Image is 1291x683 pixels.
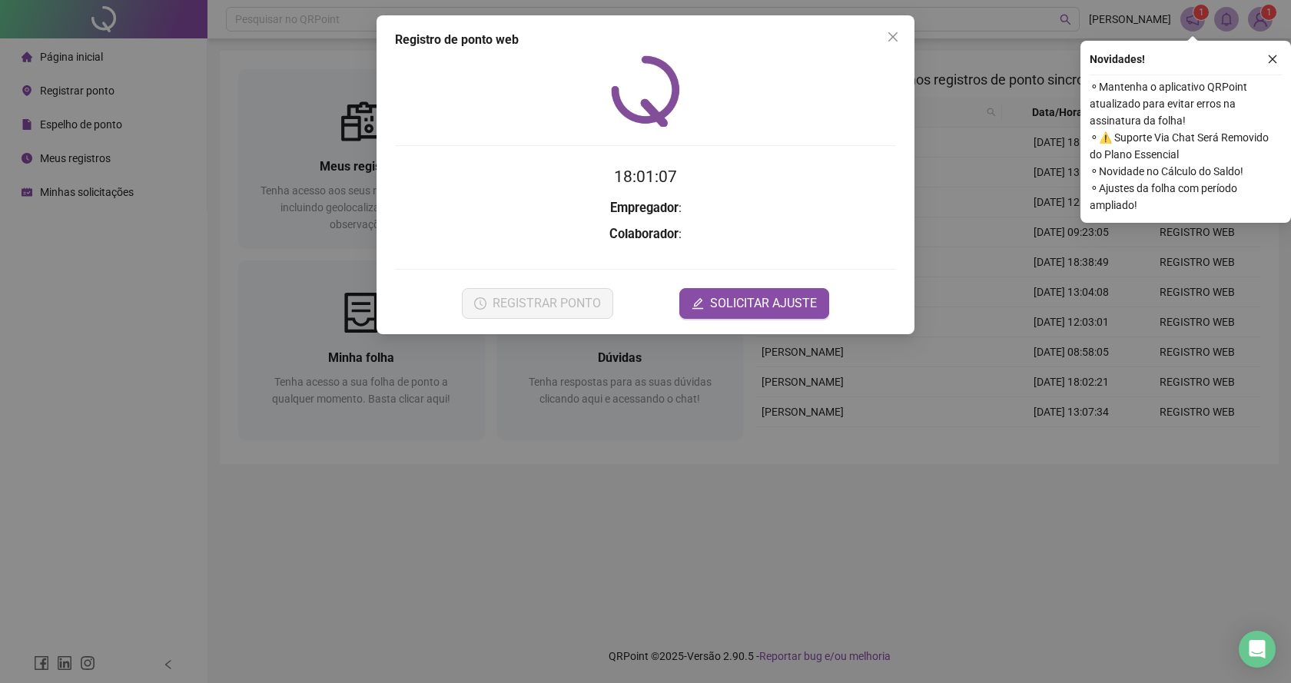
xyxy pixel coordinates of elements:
span: SOLICITAR AJUSTE [710,294,817,313]
time: 18:01:07 [614,167,677,186]
span: Novidades ! [1090,51,1145,68]
button: editSOLICITAR AJUSTE [679,288,829,319]
span: ⚬ ⚠️ Suporte Via Chat Será Removido do Plano Essencial [1090,129,1282,163]
span: ⚬ Ajustes da folha com período ampliado! [1090,180,1282,214]
span: close [1267,54,1278,65]
h3: : [395,224,896,244]
img: QRPoint [611,55,680,127]
span: ⚬ Novidade no Cálculo do Saldo! [1090,163,1282,180]
div: Registro de ponto web [395,31,896,49]
button: Close [881,25,905,49]
button: REGISTRAR PONTO [462,288,613,319]
span: ⚬ Mantenha o aplicativo QRPoint atualizado para evitar erros na assinatura da folha! [1090,78,1282,129]
span: close [887,31,899,43]
div: Open Intercom Messenger [1239,631,1276,668]
span: edit [692,297,704,310]
strong: Empregador [610,201,679,215]
h3: : [395,198,896,218]
strong: Colaborador [609,227,679,241]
